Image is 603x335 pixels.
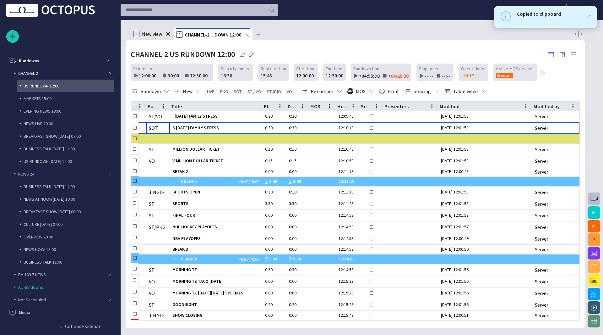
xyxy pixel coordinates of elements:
[18,297,108,303] p: Not Scheduled
[149,266,155,273] div: ST
[535,125,548,131] div: Server
[535,212,548,219] div: Server
[24,259,114,265] p: BUSINESS TALK 11:00
[24,108,114,114] p: EVENING NEWS 18:00
[17,155,114,168] div: US RUNDOWN [DATE] 12:00
[261,102,285,111] div: Plan dur
[149,189,165,196] div: JINGLE
[496,65,535,72] span: Active MOS devices
[261,72,272,79] div: 15:43
[18,171,108,177] p: NEWS 24
[171,103,182,109] div: Title
[24,146,114,152] p: BUSINESS TALK [DATE] 11:00
[289,224,299,230] div: 0:00
[326,65,342,72] span: End time
[289,313,299,319] div: 0:00
[149,146,155,153] div: ST
[334,102,358,111] div: Hit time
[172,177,236,186] div: C BLOCK
[289,236,299,242] div: 0:00
[535,266,548,273] div: Server
[172,221,260,233] div: NHL HOCKEY PLAYOFFS
[18,70,108,76] p: CHANNEL 2
[301,86,344,97] button: Renumber
[378,86,401,97] button: Print
[353,65,382,72] span: Rundown timer
[289,114,299,120] div: 0:30
[149,301,155,308] div: ST
[339,189,357,195] div: 12:11:13
[9,320,111,332] button: Collapse sidebar
[265,236,284,242] div: 0:00
[361,103,372,109] div: Send to LiveU
[339,201,357,207] div: 12:11:23
[135,102,144,111] button: Menu
[517,10,586,18] p: Copied to clipboard
[221,65,251,72] span: Sum of planned
[172,236,260,242] span: NBA PLAYOFFS
[298,102,307,111] button: Menu
[172,245,260,254] div: BREAK 3
[238,178,260,185] span: +3:40 / 0:00
[24,209,114,215] p: BREAKFAST SHOW [DATE] 08:00
[535,168,548,175] div: Server
[419,65,439,72] span: Slug timer
[427,102,437,111] button: Menu
[181,177,236,186] span: C BLOCK
[339,147,357,153] div: 12:10:48
[288,103,298,109] div: Duration
[149,278,155,285] div: VO
[441,147,471,153] div: 8/31 12:01:58
[172,189,260,195] span: SPORTS OPEN
[205,88,217,95] button: LIVE
[339,169,357,175] div: 12:11:13
[265,302,284,308] div: 0:20
[190,72,211,79] div: 12:30:00
[24,196,114,202] p: NEWS AT NOON [DATE] 10:00
[24,120,114,127] p: NEWS LIVE 20:00
[17,193,114,205] div: NEWS AT NOON [DATE] 10:00
[289,169,299,175] div: 0:00
[265,114,284,120] div: 0:30
[535,290,548,297] div: Server
[172,147,260,153] span: MILLION DOLLAR TICKET
[339,313,357,319] div: 12:15:43
[149,113,162,120] div: ST/VO
[172,111,260,122] div: I THANKSGIVING FAMILY STRESS
[24,83,114,89] p: US RUNDOWN 12:00
[6,4,95,17] img: Octopus News Room
[172,187,260,198] div: SPORTS OPEN
[261,65,286,72] span: Real duration
[172,302,260,308] span: GOODNIGHT
[339,224,357,230] div: 12:14:53
[19,58,39,64] p: Rundowns
[149,312,165,319] div: JINGLE
[289,147,299,153] div: 0:10
[289,267,299,273] div: 0:30
[496,73,513,78] button: Mosart
[148,103,159,109] div: Format
[441,302,471,308] div: 8/31 12:01:56
[535,301,548,308] div: Server
[265,267,284,273] div: 0:30
[172,288,260,299] div: MORNING TZ BLACK FRIDAY SPECIALS
[181,254,236,264] span: D BLOCK
[441,158,471,164] div: 8/31 12:01:58
[172,158,260,164] span: V MILLION DOLLAR TICKET
[535,189,548,196] div: Server
[24,234,114,240] p: OVERVIEW 20:00
[521,102,530,111] button: Menu
[149,158,155,165] div: VO
[159,102,168,111] button: Menu
[265,201,284,207] div: 3:30
[265,125,284,131] div: 0:30
[346,86,376,97] button: MOS
[339,267,357,273] div: 12:14:53
[384,103,409,109] div: Presenters
[19,309,30,315] p: Media
[443,86,488,97] button: Table views
[441,247,471,253] div: 8/28 12:00:50
[265,290,284,296] div: 0:00
[17,80,114,92] div: US RUNDOWN 12:00
[296,65,316,72] span: Start time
